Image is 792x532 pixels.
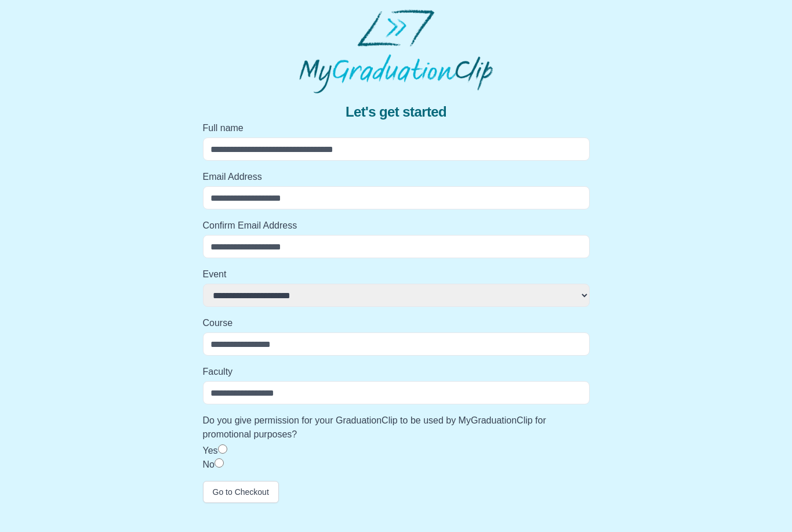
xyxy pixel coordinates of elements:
label: Event [203,267,590,281]
label: Course [203,316,590,330]
label: Full name [203,121,590,135]
span: Let's get started [346,103,446,121]
label: Email Address [203,170,590,184]
label: Yes [203,446,218,455]
label: No [203,459,215,469]
button: Go to Checkout [203,481,279,503]
label: Confirm Email Address [203,219,590,233]
img: MyGraduationClip [299,9,493,93]
label: Faculty [203,365,590,379]
label: Do you give permission for your GraduationClip to be used by MyGraduationClip for promotional pur... [203,414,590,441]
